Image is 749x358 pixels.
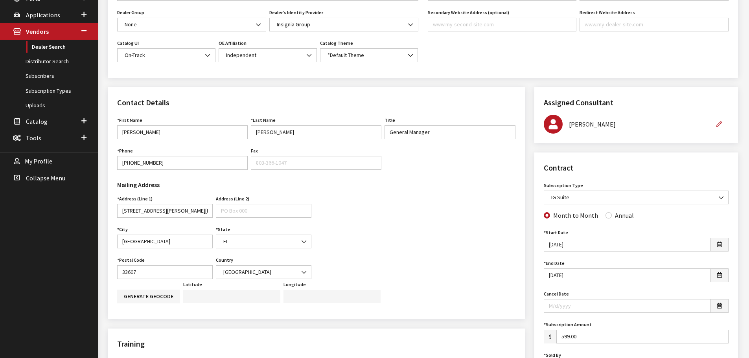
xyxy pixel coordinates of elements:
[117,204,213,218] input: 153 South Oakland Avenue
[122,51,210,59] span: On-Track
[251,117,276,124] label: Last Name
[325,51,413,59] span: *Default Theme
[25,158,52,165] span: My Profile
[251,156,381,170] input: 803-366-1047
[117,125,248,139] input: John
[216,265,311,279] span: United States of America
[544,229,568,236] label: Start Date
[544,299,711,313] input: M/d/yyyy
[544,330,557,343] span: $
[26,134,41,142] span: Tools
[544,268,711,282] input: M/d/yyyy
[710,117,729,131] button: Edit Assigned Consultant
[117,48,215,62] span: On-Track
[283,281,306,288] label: Longitude
[216,235,311,248] span: FL
[224,51,312,59] span: Independent
[274,20,413,29] span: Insignia Group
[549,193,723,202] span: IG Suite
[544,321,592,328] label: Subscription Amount
[710,268,729,282] button: Open date picker
[615,211,634,220] label: Annual
[269,18,418,31] span: Insignia Group
[251,147,258,154] label: Fax
[117,9,144,16] label: Dealer Group
[428,18,577,31] input: www.my-second-site.com
[117,40,139,47] label: Catalog UI
[544,260,565,267] label: End Date
[219,48,317,62] span: Independent
[544,97,729,108] h2: Assigned Consultant
[122,20,261,29] span: None
[117,18,266,31] span: None
[553,211,598,220] label: Month to Month
[580,9,635,16] label: Redirect Website Address
[117,97,515,108] h2: Contact Details
[26,28,49,36] span: Vendors
[26,174,65,182] span: Collapse Menu
[320,48,418,62] span: *Default Theme
[219,40,247,47] label: OE Affiliation
[216,257,233,264] label: Country
[569,119,710,129] div: [PERSON_NAME]
[117,226,128,233] label: City
[216,204,311,218] input: PO Box 000
[117,257,145,264] label: Postal Code
[556,330,729,343] input: 99.00
[117,338,515,350] h2: Training
[221,268,306,276] span: United States of America
[117,195,153,202] label: Address (Line 1)
[269,9,323,16] label: Dealer's Identity Provider
[544,191,729,204] span: IG Suite
[117,180,311,189] h3: Mailing Address
[221,237,306,246] span: FL
[117,117,142,124] label: First Name
[544,182,583,189] label: Subscription Type
[216,226,230,233] label: State
[117,290,180,303] button: Generate geocode
[183,281,202,288] label: Latitude
[117,147,133,154] label: Phone
[544,290,569,297] label: Cancel Date
[26,11,60,19] span: Applications
[385,117,395,124] label: Title
[428,9,509,16] label: Secondary Website Address (optional)
[117,156,248,170] input: 888-579-4458
[320,40,353,47] label: Catalog Theme
[544,115,563,134] img: Roger Schmidt
[385,125,515,139] input: Manager
[710,299,729,313] button: Open date picker
[117,235,213,248] input: Rock Hill
[117,265,213,279] input: 29730
[26,117,48,125] span: Catalog
[580,18,729,31] input: www.my-dealer-site.com
[216,195,249,202] label: Address (Line 2)
[251,125,381,139] input: Doe
[544,162,729,174] h2: Contract
[710,238,729,252] button: Open date picker
[544,238,711,252] input: M/d/yyyy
